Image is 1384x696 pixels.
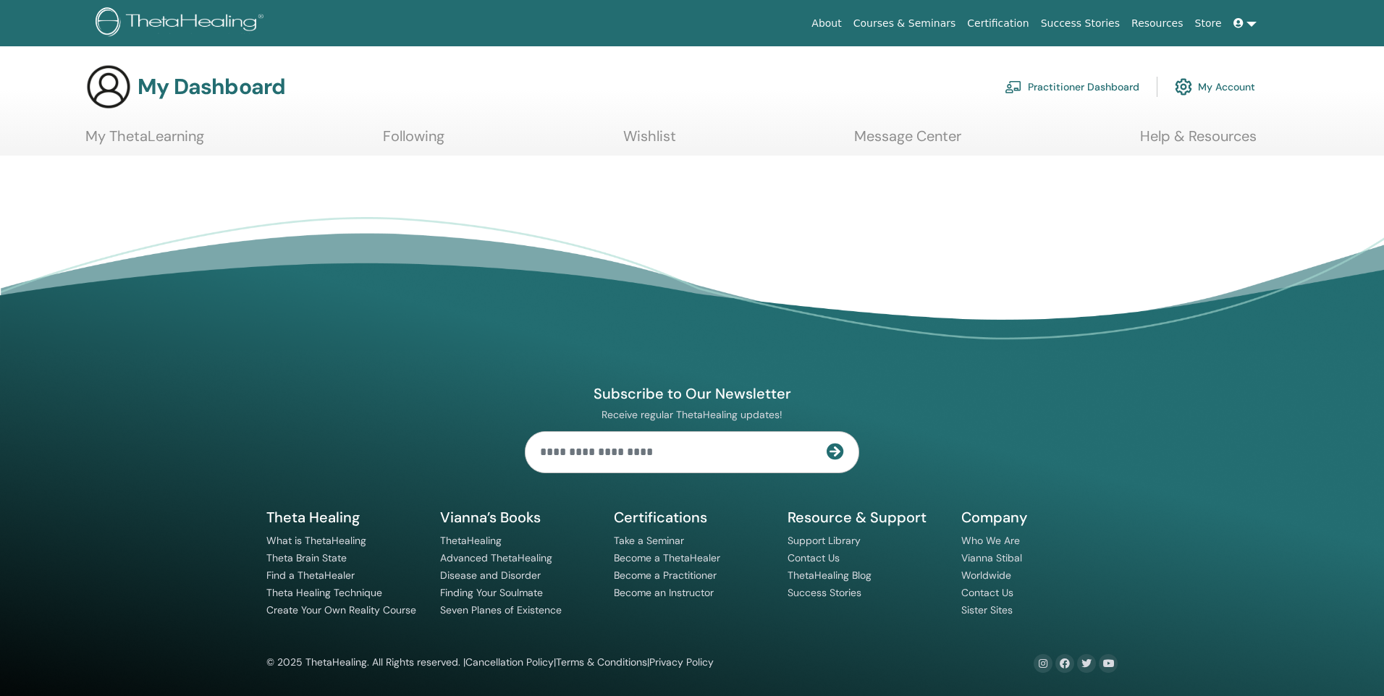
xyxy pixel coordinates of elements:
[96,7,269,40] img: logo.png
[961,534,1020,547] a: Who We Are
[788,508,944,527] h5: Resource & Support
[1035,10,1126,37] a: Success Stories
[961,10,1034,37] a: Certification
[266,551,347,564] a: Theta Brain State
[614,534,684,547] a: Take a Seminar
[649,655,714,669] a: Privacy Policy
[854,127,961,156] a: Message Center
[1005,71,1139,103] a: Practitioner Dashboard
[788,551,840,564] a: Contact Us
[1189,10,1228,37] a: Store
[623,127,676,156] a: Wishlist
[614,586,714,599] a: Become an Instructor
[440,551,552,564] a: Advanced ThetaHealing
[556,655,647,669] a: Terms & Conditions
[961,569,1011,582] a: Worldwide
[266,508,423,527] h5: Theta Healing
[961,586,1013,599] a: Contact Us
[138,74,285,100] h3: My Dashboard
[266,586,382,599] a: Theta Healing Technique
[85,64,132,110] img: generic-user-icon.jpg
[614,508,770,527] h5: Certifications
[440,586,543,599] a: Finding Your Soulmate
[1175,75,1192,99] img: cog.svg
[266,603,416,616] a: Create Your Own Reality Course
[1005,80,1022,93] img: chalkboard-teacher.svg
[465,655,554,669] a: Cancellation Policy
[788,534,861,547] a: Support Library
[440,569,541,582] a: Disease and Disorder
[1175,71,1255,103] a: My Account
[614,551,720,564] a: Become a ThetaHealer
[525,408,859,421] p: Receive regular ThetaHealing updates!
[266,534,366,547] a: What is ThetaHealing
[266,569,355,582] a: Find a ThetaHealer
[614,569,717,582] a: Become a Practitioner
[85,127,204,156] a: My ThetaLearning
[266,654,714,671] div: © 2025 ThetaHealing. All Rights reserved. | | |
[961,508,1118,527] h5: Company
[848,10,962,37] a: Courses & Seminars
[788,586,861,599] a: Success Stories
[440,603,562,616] a: Seven Planes of Existence
[383,127,444,156] a: Following
[961,551,1022,564] a: Vianna Stibal
[1140,127,1257,156] a: Help & Resources
[788,569,872,582] a: ThetaHealing Blog
[440,534,502,547] a: ThetaHealing
[1126,10,1189,37] a: Resources
[961,603,1013,616] a: Sister Sites
[806,10,847,37] a: About
[440,508,596,527] h5: Vianna’s Books
[525,384,859,403] h4: Subscribe to Our Newsletter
